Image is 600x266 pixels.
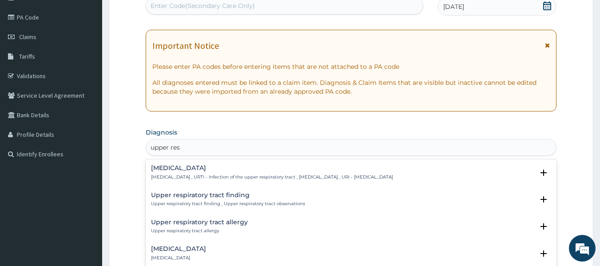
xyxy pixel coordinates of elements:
h4: [MEDICAL_DATA] [151,246,206,252]
span: Claims [19,33,36,41]
h4: Upper respiratory tract allergy [151,219,248,226]
label: Diagnosis [146,128,177,137]
p: [MEDICAL_DATA] [151,255,206,261]
span: [DATE] [443,2,464,11]
p: All diagnoses entered must be linked to a claim item. Diagnosis & Claim Items that are visible bu... [152,78,550,96]
div: Enter Code(Secondary Care Only) [151,1,255,10]
p: Upper respiratory tract finding , Upper respiratory tract observations [151,201,305,207]
p: Upper respiratory tract allergy [151,228,248,234]
textarea: Type your message and hit 'Enter' [4,174,169,205]
h1: Important Notice [152,41,219,51]
i: open select status [538,194,549,205]
h4: [MEDICAL_DATA] [151,165,393,171]
span: Tariffs [19,52,35,60]
div: Minimize live chat window [146,4,167,26]
p: [MEDICAL_DATA] , URTI - Infection of the upper respiratory tract , [MEDICAL_DATA] , URI - [MEDICA... [151,174,393,180]
p: Please enter PA codes before entering items that are not attached to a PA code [152,62,550,71]
i: open select status [538,248,549,259]
img: d_794563401_company_1708531726252_794563401 [16,44,36,67]
span: We're online! [52,78,123,167]
h4: Upper respiratory tract finding [151,192,305,199]
i: open select status [538,221,549,232]
i: open select status [538,167,549,178]
div: Chat with us now [46,50,149,61]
